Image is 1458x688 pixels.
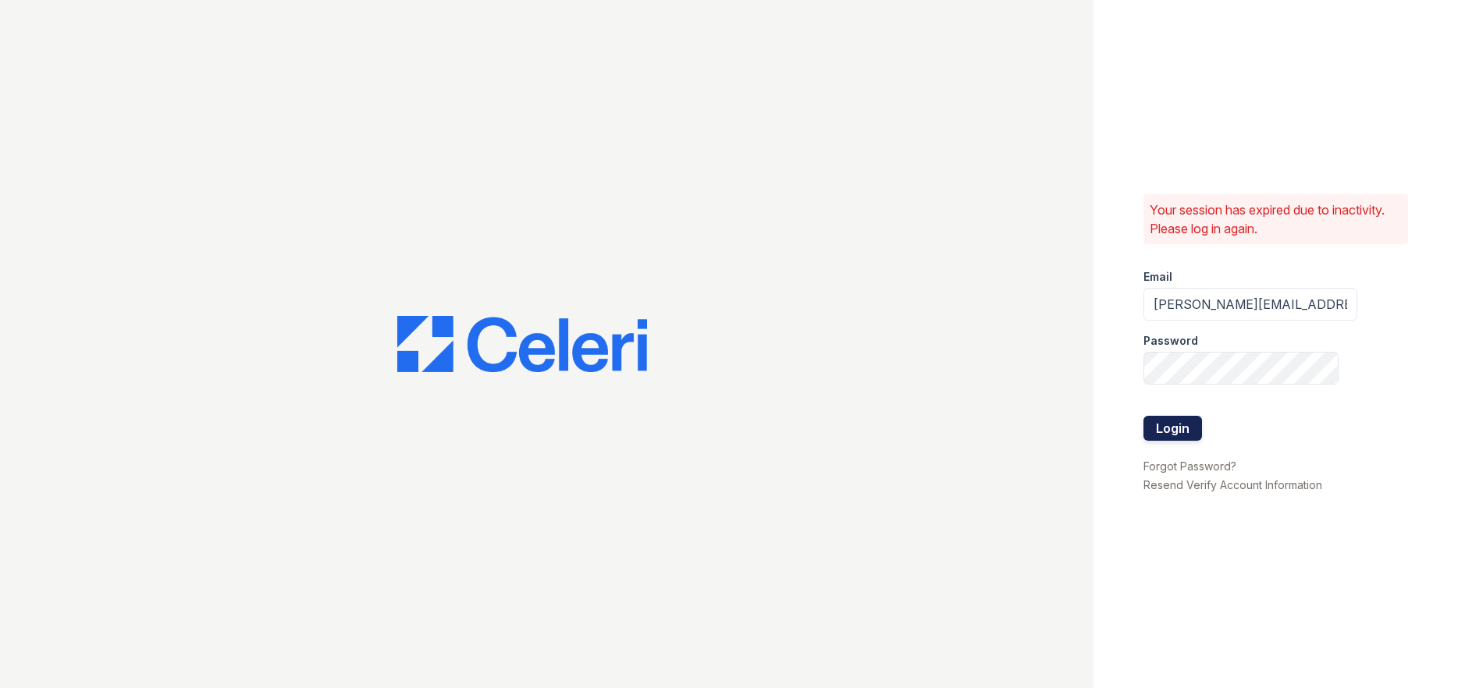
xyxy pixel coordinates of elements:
label: Password [1143,333,1198,349]
button: Login [1143,416,1202,441]
label: Email [1143,269,1172,285]
p: Your session has expired due to inactivity. Please log in again. [1150,200,1402,238]
a: Resend Verify Account Information [1143,478,1322,491]
a: Forgot Password? [1143,459,1236,473]
img: CE_Logo_Blue-a8612792a0a2168367f1c8372b55b34899dd931a85d93a1a3d3e32e68fde9ad4.png [397,316,647,372]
